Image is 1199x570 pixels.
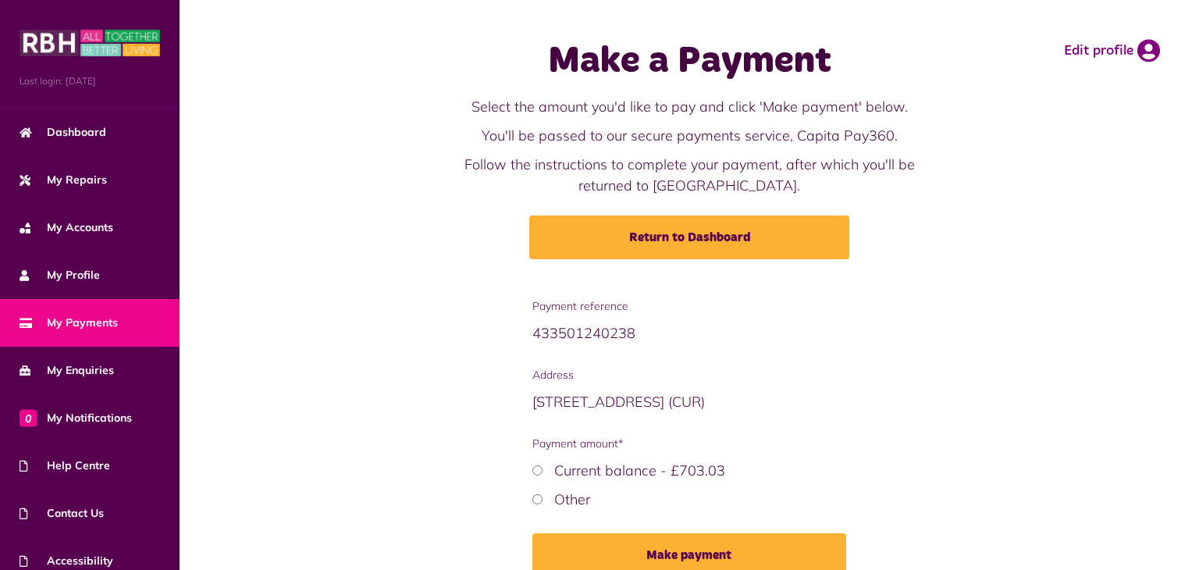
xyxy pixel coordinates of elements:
[554,461,725,479] label: Current balance - £703.03
[20,27,160,59] img: MyRBH
[20,553,113,569] span: Accessibility
[20,315,118,331] span: My Payments
[450,96,929,117] p: Select the amount you'd like to pay and click 'Make payment' below.
[532,367,846,383] span: Address
[450,154,929,196] p: Follow the instructions to complete your payment, after which you'll be returned to [GEOGRAPHIC_D...
[20,362,114,379] span: My Enquiries
[450,39,929,84] h1: Make a Payment
[20,219,113,236] span: My Accounts
[532,324,635,342] span: 433501240238
[20,74,160,88] span: Last login: [DATE]
[532,436,846,452] span: Payment amount*
[1064,39,1160,62] a: Edit profile
[20,505,104,522] span: Contact Us
[20,267,100,283] span: My Profile
[20,409,37,426] span: 0
[532,393,705,411] span: [STREET_ADDRESS] (CUR)
[450,125,929,146] p: You'll be passed to our secure payments service, Capita Pay360.
[554,490,590,508] label: Other
[20,458,110,474] span: Help Centre
[20,124,106,141] span: Dashboard
[20,410,132,426] span: My Notifications
[20,172,107,188] span: My Repairs
[529,216,849,259] a: Return to Dashboard
[532,298,846,315] span: Payment reference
